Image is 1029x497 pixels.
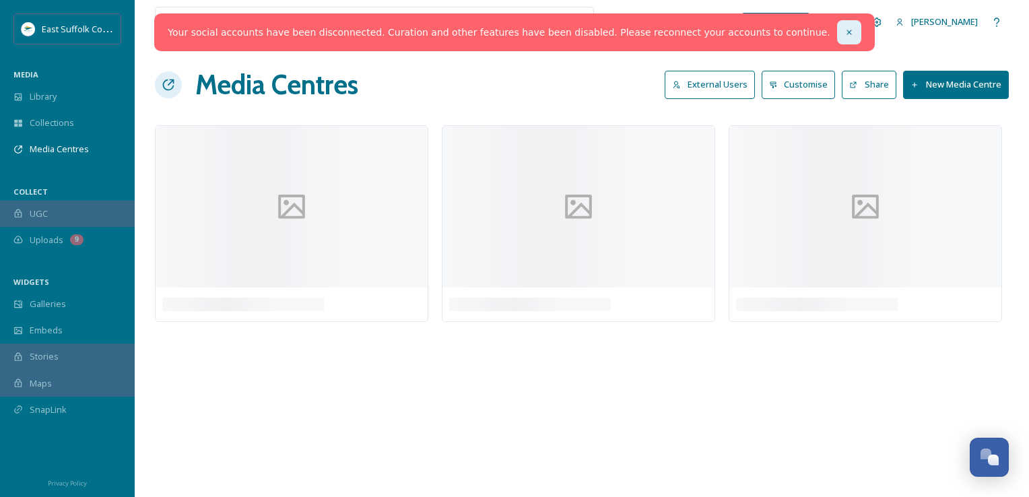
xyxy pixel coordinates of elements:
[742,13,809,32] a: What's New
[70,234,84,245] div: 9
[13,69,38,79] span: MEDIA
[168,26,830,40] a: Your social accounts have been disconnected. Curation and other features have been disabled. Plea...
[48,479,87,488] span: Privacy Policy
[13,277,49,287] span: WIDGETS
[842,71,896,98] button: Share
[48,474,87,490] a: Privacy Policy
[30,324,63,337] span: Embeds
[762,71,842,98] a: Customise
[30,143,89,156] span: Media Centres
[22,22,35,36] img: ESC%20Logo.png
[911,15,978,28] span: [PERSON_NAME]
[195,65,358,105] h1: Media Centres
[13,187,48,197] span: COLLECT
[970,438,1009,477] button: Open Chat
[508,9,587,35] a: View all files
[665,71,755,98] button: External Users
[30,90,57,103] span: Library
[30,403,67,416] span: SnapLink
[903,71,1009,98] button: New Media Centre
[30,377,52,390] span: Maps
[30,298,66,310] span: Galleries
[30,234,63,246] span: Uploads
[42,22,121,35] span: East Suffolk Council
[30,207,48,220] span: UGC
[187,7,484,37] input: Search your library
[665,71,762,98] a: External Users
[30,350,59,363] span: Stories
[889,9,985,35] a: [PERSON_NAME]
[762,71,836,98] button: Customise
[30,117,74,129] span: Collections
